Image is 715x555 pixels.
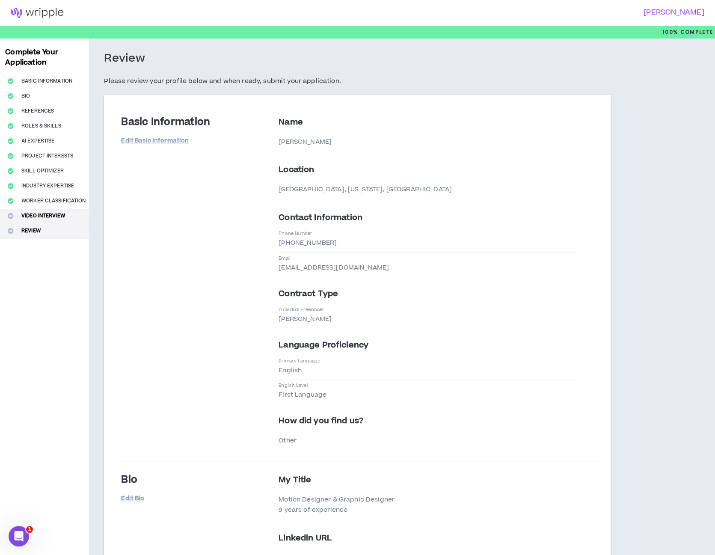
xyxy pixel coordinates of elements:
[279,358,320,364] p: Primary Language
[279,314,332,324] p: [PERSON_NAME]
[279,365,302,376] p: English
[678,28,713,36] span: Complete
[9,526,29,546] iframe: Intercom live chat
[121,474,137,486] h3: Bio
[279,212,576,224] p: Contact Information
[104,51,145,66] h3: Review
[279,184,576,195] p: [GEOGRAPHIC_DATA], [US_STATE], [GEOGRAPHIC_DATA]
[279,495,576,515] p: Motion Designer & Graphic Designer 9 years of experience
[279,255,290,261] p: Email
[279,306,324,313] p: Individual Freelancer
[121,134,189,148] a: Edit Basic Information
[121,116,210,128] h3: Basic Information
[279,288,576,300] p: Contract Type
[279,390,326,400] p: First Language
[279,263,389,273] p: [EMAIL_ADDRESS][DOMAIN_NAME]
[279,532,576,544] p: Linkedin URL
[104,76,610,86] h5: Please review your profile below and when ready, submit your application.
[279,436,576,446] p: Other
[279,382,307,389] p: English Level
[279,339,576,351] p: Language Proficiency
[279,415,576,427] p: How did you find us?
[2,47,87,68] h3: Complete Your Application
[662,26,713,39] p: 100%
[121,491,164,506] a: Edit Bio
[279,164,576,176] p: Location
[279,238,337,248] p: [PHONE_NUMBER]
[26,526,33,533] span: 1
[279,230,312,237] p: Phone Number
[352,9,704,17] h3: [PERSON_NAME]
[279,137,576,147] p: [PERSON_NAME]
[279,474,576,486] p: My Title
[279,116,576,128] p: Name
